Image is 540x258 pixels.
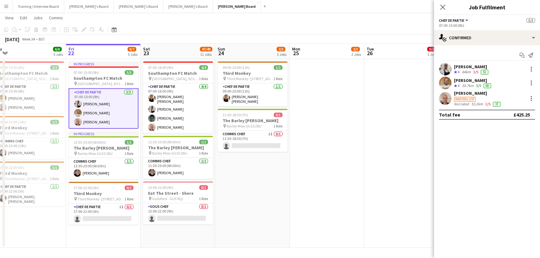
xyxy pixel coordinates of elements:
[53,47,62,51] span: 6/6
[31,14,45,22] a: Jobs
[69,191,138,196] h3: Third Monkey
[49,15,63,21] span: Comms
[143,145,213,150] h3: The Barley [PERSON_NAME]
[124,151,133,156] span: 1 Role
[427,52,436,57] div: 1 Job
[454,90,502,96] div: [PERSON_NAME]
[50,120,59,124] span: 1/1
[434,3,540,11] h3: Job Fulfilment
[199,151,208,155] span: 1 Role
[454,78,492,83] div: [PERSON_NAME]
[125,185,133,190] span: 0/1
[218,109,287,152] app-job-card: 11:30-18:30 (7h)0/1The Barley [PERSON_NAME] Barley Mow GU10 2BU1 RoleCommis Chef1I0/111:30-18:30 ...
[124,197,133,201] span: 1 Role
[17,14,30,22] a: Edit
[200,52,212,57] div: 11 Jobs
[199,196,208,201] span: 1 Role
[291,50,300,57] span: 25
[143,70,213,76] h3: Southampton FC Match
[152,196,184,201] span: Guildford - GU5 9QL
[69,88,138,129] app-card-role: Chef de Partie3/307:00-15:00 (8h)[PERSON_NAME][PERSON_NAME][PERSON_NAME]
[439,23,535,28] div: 07:00-15:00 (8h)
[46,14,65,22] a: Comms
[273,124,282,128] span: 1 Role
[218,70,287,76] h3: Third Monkey
[74,140,106,145] span: 13:30-20:00 (6h30m)
[351,47,360,51] span: 2/3
[69,182,138,225] app-job-card: 17:00-22:00 (5h)0/1Third Monkey Third Monkey- [STREET_ADDRESS]1 RoleChef de Partie1I0/117:00-22:0...
[148,185,173,190] span: 13:00-22:00 (9h)
[69,158,138,179] app-card-role: Commis Chef1/113:30-20:00 (6h30m)[PERSON_NAME]
[351,52,361,57] div: 2 Jobs
[223,112,248,117] span: 11:30-18:30 (7h)
[454,64,489,69] div: [PERSON_NAME]
[13,0,64,12] button: Training / Interview Board
[143,46,150,52] span: Sat
[69,46,74,52] span: Fri
[274,65,282,70] span: 1/1
[218,46,225,52] span: Sun
[64,0,114,12] button: [PERSON_NAME]'s Board
[199,76,208,81] span: 1 Role
[526,18,535,23] span: 3/3
[143,181,213,224] app-job-card: 13:00-22:00 (9h)0/1Eat The Street - Shere Guildford - GU5 9QL1 RoleSous Chef0/113:00-22:00 (9h)
[481,70,488,74] div: 51
[143,190,213,196] h3: Eat The Street - Shere
[292,46,300,52] span: Mon
[454,102,470,107] div: Not rated
[454,97,476,102] div: Waiting list
[69,131,138,179] app-job-card: In progress13:30-20:00 (6h30m)1/1The Barley [PERSON_NAME] Barley Mow GU10 2BU1 RoleCommis Chef1/1...
[143,61,213,133] app-job-card: 07:00-16:00 (9h)4/4Southampton FC Match [GEOGRAPHIC_DATA], SO14 5FP1 RoleChef de Partie4/407:00-1...
[199,65,208,70] span: 4/4
[223,65,250,70] span: 09:00-20:00 (11h)
[473,69,478,74] app-skills-label: 3/5
[69,203,138,225] app-card-role: Chef de Partie1I0/117:00-22:00 (5h)
[493,102,500,107] div: 37
[143,158,213,179] app-card-role: Commis Chef1/111:30-20:00 (8h30m)[PERSON_NAME]
[68,50,74,57] span: 22
[69,131,138,136] div: In progress
[143,83,213,133] app-card-role: Chef de Partie4/407:00-16:00 (9h)[PERSON_NAME] [PERSON_NAME][PERSON_NAME][PERSON_NAME][PERSON_NAME]
[128,52,137,57] div: 5 Jobs
[50,176,59,181] span: 1 Role
[148,140,181,144] span: 11:30-20:00 (8h30m)
[199,185,208,190] span: 0/1
[5,36,19,42] div: [DATE]
[142,50,150,57] span: 23
[274,112,282,117] span: 0/1
[427,47,436,51] span: 0/1
[366,50,374,57] span: 26
[439,18,464,23] span: Chef de Partie
[484,84,491,88] div: 60
[50,131,59,136] span: 1 Role
[39,37,45,41] div: BST
[277,47,285,51] span: 2/3
[227,76,273,81] span: Third Monkey- [STREET_ADDRESS]
[461,69,472,75] div: 84km
[227,124,262,128] span: Barley Mow GU10 2BU
[439,112,460,118] div: Total fee
[217,50,225,57] span: 24
[69,145,138,151] h3: The Barley [PERSON_NAME]
[50,165,59,170] span: 1/1
[461,83,475,88] div: 55.7km
[53,52,63,57] div: 5 Jobs
[152,76,199,81] span: [GEOGRAPHIC_DATA], SO14 5FP
[458,69,460,74] span: 4
[50,76,59,81] span: 1 Role
[152,151,187,155] span: Barley Mow GU10 2BU
[114,0,163,12] button: [PERSON_NAME]'s Board
[69,61,138,66] div: In progress
[2,14,16,22] a: View
[124,81,133,86] span: 1 Role
[78,81,124,86] span: [GEOGRAPHIC_DATA], SO14 5FP
[3,131,50,136] span: Third Monkey- [STREET_ADDRESS]
[218,118,287,123] h3: The Barley [PERSON_NAME]
[69,61,138,129] app-job-card: In progress07:00-15:00 (8h)3/3Southampton FC Match [GEOGRAPHIC_DATA], SO14 5FP1 RoleChef de Parti...
[273,76,282,81] span: 1 Role
[128,47,136,51] span: 6/7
